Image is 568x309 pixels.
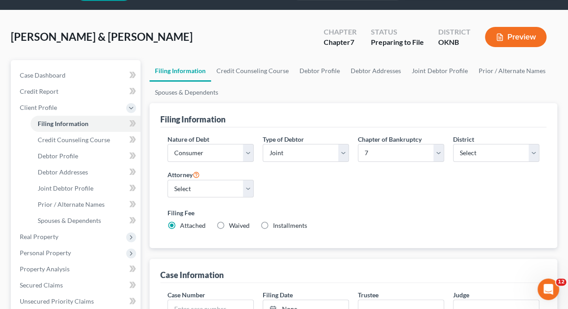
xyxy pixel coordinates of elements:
iframe: Intercom live chat [537,279,559,300]
span: Debtor Addresses [38,168,88,176]
a: Filing Information [31,116,141,132]
span: Waived [229,222,250,229]
label: Chapter of Bankruptcy [358,135,422,144]
div: OKNB [438,37,471,48]
span: 7 [350,38,354,46]
div: Filing Information [160,114,225,125]
a: Property Analysis [13,261,141,277]
span: 12 [556,279,566,286]
label: Type of Debtor [263,135,304,144]
div: Chapter [324,27,357,37]
a: Spouses & Dependents [31,213,141,229]
span: Unsecured Priority Claims [20,297,94,305]
label: Filing Fee [167,208,539,218]
span: Case Dashboard [20,71,66,79]
label: Case Number [167,290,205,300]
span: Filing Information [38,120,88,127]
span: Client Profile [20,104,57,111]
span: Debtor Profile [38,152,78,160]
span: [PERSON_NAME] & [PERSON_NAME] [11,30,193,43]
label: Filing Date [263,290,293,300]
a: Joint Debtor Profile [31,180,141,196]
a: Debtor Addresses [31,164,141,180]
span: Credit Counseling Course [38,136,110,144]
a: Filing Information [150,60,211,82]
label: Nature of Debt [167,135,209,144]
a: Spouses & Dependents [150,82,224,103]
span: Real Property [20,233,58,240]
span: Joint Debtor Profile [38,184,93,192]
a: Debtor Addresses [345,60,406,82]
a: Credit Counseling Course [31,132,141,148]
div: Preparing to File [371,37,424,48]
span: Property Analysis [20,265,70,273]
a: Secured Claims [13,277,141,293]
span: Spouses & Dependents [38,217,101,224]
a: Debtor Profile [31,148,141,164]
div: Chapter [324,37,357,48]
a: Case Dashboard [13,67,141,83]
span: Personal Property [20,249,71,257]
label: Trustee [358,290,379,300]
span: Attached [180,222,206,229]
span: Prior / Alternate Names [38,200,105,208]
a: Credit Counseling Course [211,60,294,82]
button: Preview [485,27,546,47]
div: Case Information [160,270,224,280]
a: Credit Report [13,83,141,100]
a: Debtor Profile [294,60,345,82]
label: Judge [453,290,469,300]
div: District [438,27,471,37]
a: Joint Debtor Profile [406,60,473,82]
label: District [453,135,474,144]
span: Credit Report [20,87,58,95]
span: Secured Claims [20,281,63,289]
label: Attorney [167,169,200,180]
a: Prior / Alternate Names [31,196,141,213]
span: Installments [273,222,307,229]
a: Prior / Alternate Names [473,60,550,82]
div: Status [371,27,424,37]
